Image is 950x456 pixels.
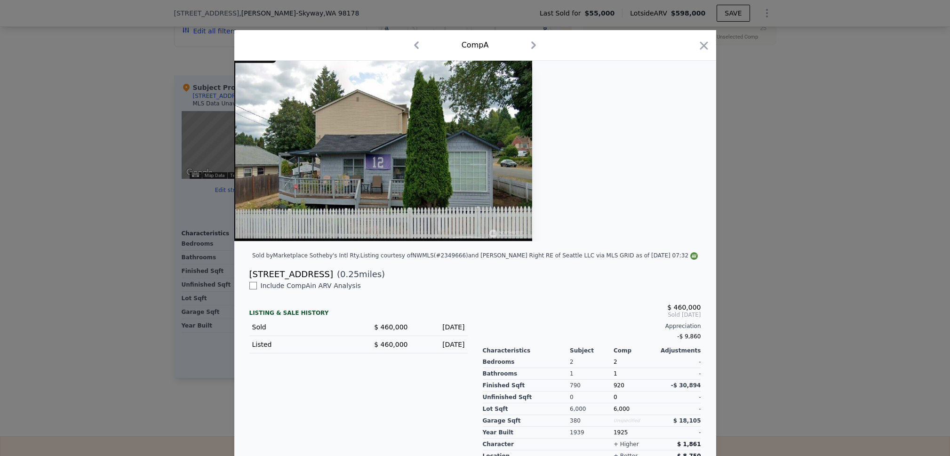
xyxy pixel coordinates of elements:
div: Unspecified [614,415,657,427]
span: 2 [614,359,617,365]
div: Comp [614,347,657,354]
span: $ 460,000 [374,341,407,348]
div: Garage Sqft [483,415,570,427]
div: 1939 [570,427,614,439]
span: 0.25 [340,269,359,279]
div: Unfinished Sqft [483,392,570,403]
span: 920 [614,382,624,389]
span: ( miles) [333,268,385,281]
div: Year Built [483,427,570,439]
span: $ 460,000 [667,304,701,311]
div: [STREET_ADDRESS] [249,268,333,281]
span: $ 1,861 [677,441,701,448]
div: Lot Sqft [483,403,570,415]
div: 1925 [614,427,657,439]
div: 2 [570,356,614,368]
div: Bathrooms [483,368,570,380]
div: Finished Sqft [483,380,570,392]
div: Sold by Marketplace Sotheby's Intl Rty . [252,252,360,259]
span: $ 460,000 [374,323,407,331]
div: Listed [252,340,351,349]
span: 6,000 [614,406,630,412]
div: 1 [614,368,657,380]
div: 0 [570,392,614,403]
div: Bedrooms [483,356,570,368]
div: Listing courtesy of NWMLS (#2349666) and [PERSON_NAME] Right RE of Seattle LLC via MLS GRID as of... [360,252,698,259]
div: 790 [570,380,614,392]
div: LISTING & SALE HISTORY [249,309,468,319]
span: -$ 30,894 [671,382,701,389]
div: 6,000 [570,403,614,415]
div: - [657,427,701,439]
div: - [657,403,701,415]
span: $ 18,105 [673,417,701,424]
div: - [657,392,701,403]
div: - [657,368,701,380]
div: Appreciation [483,322,701,330]
div: - [657,356,701,368]
div: + higher [614,440,639,448]
div: Sold [252,322,351,332]
img: Property Img [234,61,532,241]
div: [DATE] [415,322,465,332]
div: Subject [570,347,614,354]
span: Sold [DATE] [483,311,701,319]
span: Include Comp A in ARV Analysis [257,282,365,289]
div: Comp A [462,40,489,51]
span: -$ 9,860 [677,333,701,340]
div: character [483,439,570,450]
img: NWMLS Logo [690,252,698,260]
div: [DATE] [415,340,465,349]
div: Adjustments [657,347,701,354]
span: 0 [614,394,617,400]
div: 380 [570,415,614,427]
div: Characteristics [483,347,570,354]
div: 1 [570,368,614,380]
